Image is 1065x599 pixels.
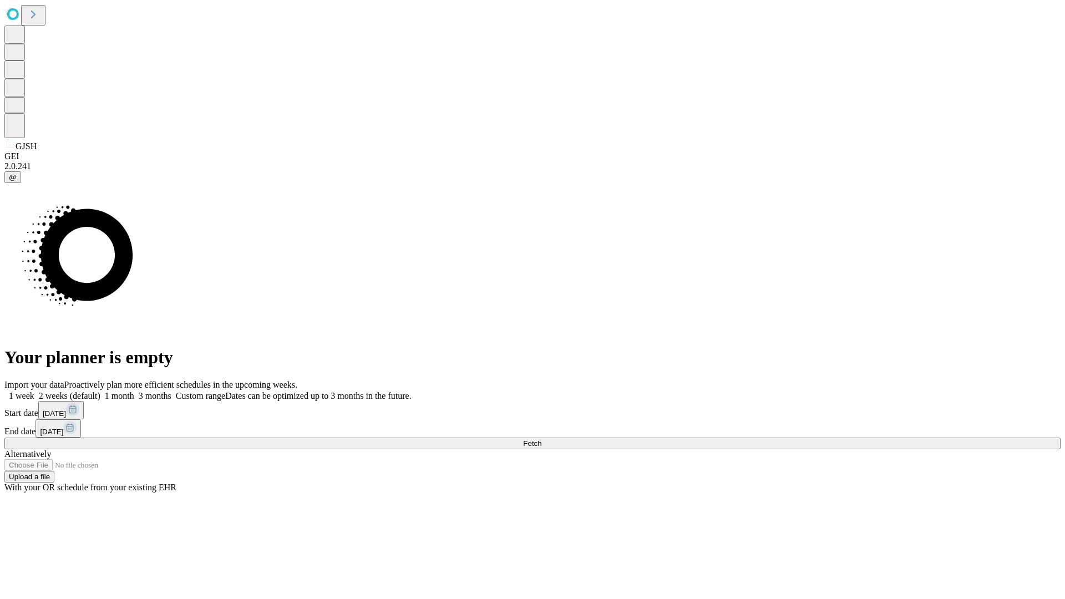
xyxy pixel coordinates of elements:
span: With your OR schedule from your existing EHR [4,483,176,492]
button: [DATE] [38,401,84,419]
button: [DATE] [35,419,81,438]
span: 1 week [9,391,34,400]
div: End date [4,419,1061,438]
span: [DATE] [43,409,66,418]
span: Fetch [523,439,541,448]
span: Dates can be optimized up to 3 months in the future. [225,391,411,400]
span: Alternatively [4,449,51,459]
span: GJSH [16,141,37,151]
h1: Your planner is empty [4,347,1061,368]
button: @ [4,171,21,183]
span: @ [9,173,17,181]
span: Import your data [4,380,64,389]
button: Fetch [4,438,1061,449]
span: Custom range [176,391,225,400]
span: [DATE] [40,428,63,436]
button: Upload a file [4,471,54,483]
span: Proactively plan more efficient schedules in the upcoming weeks. [64,380,297,389]
div: GEI [4,151,1061,161]
span: 3 months [139,391,171,400]
div: 2.0.241 [4,161,1061,171]
span: 2 weeks (default) [39,391,100,400]
span: 1 month [105,391,134,400]
div: Start date [4,401,1061,419]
